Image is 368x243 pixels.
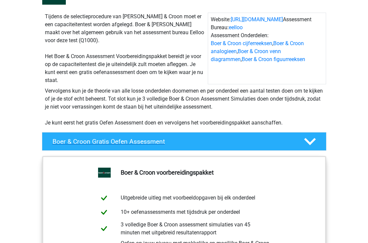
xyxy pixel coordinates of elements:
[42,87,326,127] div: Vervolgens kun je de theorie van alle losse onderdelen doornemen en per onderdeel een aantal test...
[39,132,329,151] a: Boer & Croon Gratis Oefen Assessment
[211,48,281,62] a: Boer & Croon venn diagrammen
[231,16,283,23] a: [URL][DOMAIN_NAME]
[242,56,305,62] a: Boer & Croon figuurreeksen
[211,40,272,46] a: Boer & Croon cijferreeksen
[42,13,208,84] div: Tijdens de selectieprocedure van [PERSON_NAME] & Croon moet er een capaciteitentest worden afgele...
[53,138,293,145] h4: Boer & Croon Gratis Oefen Assessment
[229,24,243,31] a: eelloo
[208,13,326,84] div: Website: Assessment Bureau: Assessment Onderdelen: , , ,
